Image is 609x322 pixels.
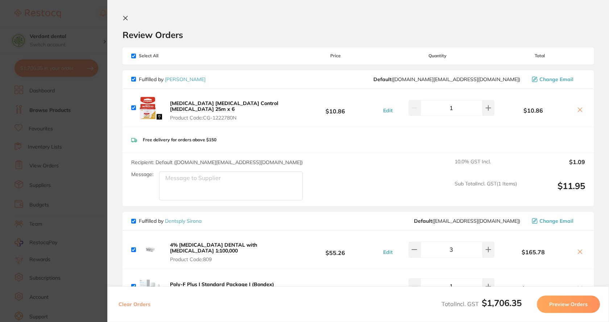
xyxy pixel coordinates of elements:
output: $11.95 [523,181,585,201]
button: Change Email [530,76,585,83]
button: Poly-F Plus I Standard Package I (Bondex) Product Code:61118000 [168,281,276,296]
b: $10.86 [494,107,572,114]
label: Message: [131,171,153,177]
button: Edit [381,107,395,114]
b: $1,706.35 [482,297,522,308]
span: Sub Total Incl. GST ( 1 Items) [455,181,517,201]
img: amhvZXRldQ [139,238,162,261]
img: OWMwcnZsag [139,275,162,298]
span: Product Code: 809 [170,256,288,262]
p: Fulfilled by [139,218,202,224]
span: Select All [131,53,204,58]
span: Recipient: Default ( [DOMAIN_NAME][EMAIL_ADDRESS][DOMAIN_NAME] ) [131,159,303,166]
span: Product Code: CG-1222780N [170,115,288,121]
span: Total [494,53,585,58]
b: $165.78 [494,249,572,255]
button: Clear Orders [116,296,153,313]
b: Default [414,218,432,224]
button: Edit [381,249,395,255]
b: 4% [MEDICAL_DATA] DENTAL with [MEDICAL_DATA] 1:100,000 [170,242,257,254]
a: Dentsply Sirona [165,218,202,224]
output: $1.09 [523,159,585,175]
img: Y2lzZHprZQ [139,96,162,120]
button: [MEDICAL_DATA] [MEDICAL_DATA] Control [MEDICAL_DATA] 25m x 6 Product Code:CG-1222780N [168,100,290,121]
b: Default [373,76,391,83]
span: Quantity [381,53,494,58]
span: customer.care@henryschein.com.au [373,76,520,82]
span: clientservices@dentsplysirona.com [414,218,520,224]
span: Change Email [539,76,573,82]
b: [MEDICAL_DATA] [MEDICAL_DATA] Control [MEDICAL_DATA] 25m x 6 [170,100,278,112]
a: [PERSON_NAME] [165,76,206,83]
h2: Review Orders [123,29,594,40]
b: $10.86 [290,101,381,114]
p: Fulfilled by [139,76,206,82]
span: Price [290,53,381,58]
p: Free delivery for orders above $150 [143,137,216,142]
button: Change Email [530,218,585,224]
span: 10.0 % GST Incl. [455,159,517,175]
b: Poly-F Plus I Standard Package I (Bondex) [170,281,274,288]
span: Total Incl. GST [442,300,522,308]
b: $251.15 [290,280,381,293]
button: 4% [MEDICAL_DATA] DENTAL with [MEDICAL_DATA] 1:100,000 Product Code:809 [168,242,290,263]
span: Change Email [539,218,573,224]
b: $55.26 [290,243,381,256]
button: Edit [381,286,395,292]
button: Preview Orders [537,296,600,313]
b: $251.15 [494,285,572,292]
